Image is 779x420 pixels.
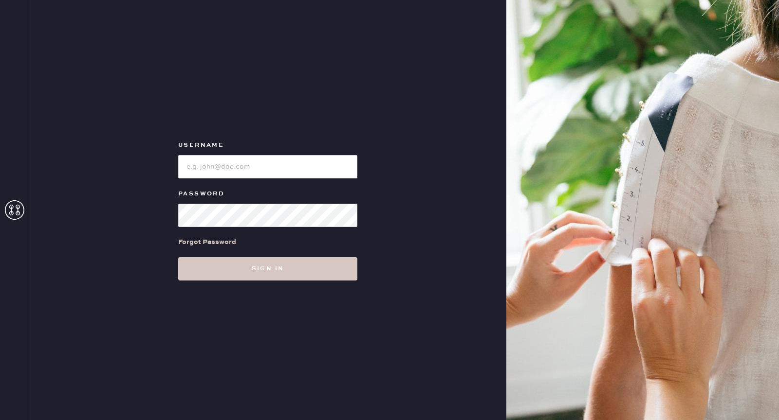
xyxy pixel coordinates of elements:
label: Password [178,188,357,200]
button: Sign in [178,257,357,280]
label: Username [178,140,357,151]
input: e.g. john@doe.com [178,155,357,178]
div: Forgot Password [178,237,236,247]
a: Forgot Password [178,227,236,257]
